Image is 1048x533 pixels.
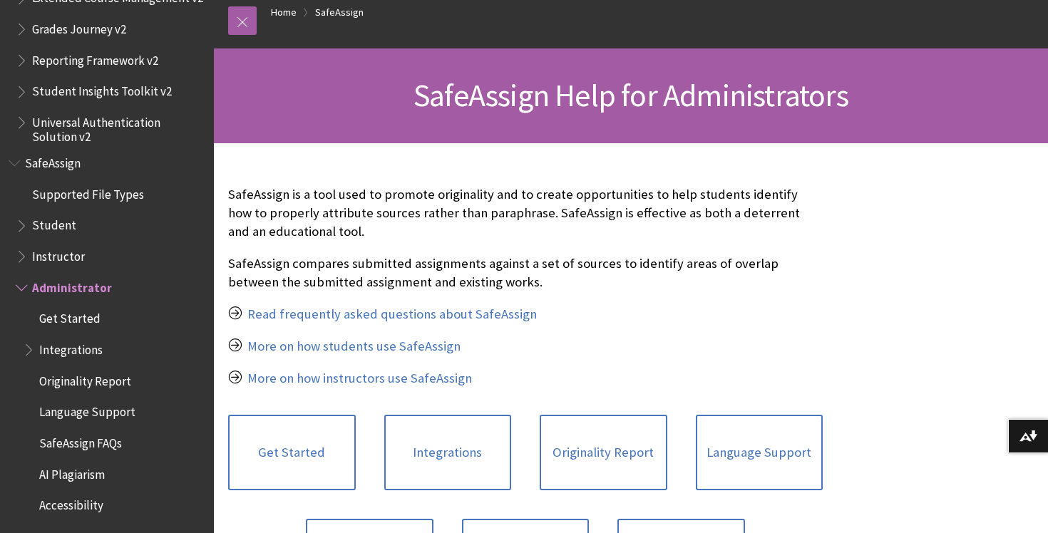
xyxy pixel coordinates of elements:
[32,48,158,68] span: Reporting Framework v2
[39,400,135,420] span: Language Support
[9,151,205,517] nav: Book outline for Blackboard SafeAssign
[39,369,131,388] span: Originality Report
[384,415,512,490] a: Integrations
[32,110,204,144] span: Universal Authentication Solution v2
[39,307,101,326] span: Get Started
[32,182,144,202] span: Supported File Types
[247,306,537,323] a: Read frequently asked questions about SafeAssign
[228,254,823,291] p: SafeAssign compares submitted assignments against a set of sources to identify areas of overlap b...
[25,151,81,170] span: SafeAssign
[696,415,823,490] a: Language Support
[247,370,472,387] a: More on how instructors use SafeAssign
[271,4,297,21] a: Home
[32,244,85,264] span: Instructor
[39,462,105,482] span: AI Plagiarism
[32,276,112,295] span: Administrator
[39,338,103,357] span: Integrations
[32,17,126,36] span: Grades Journey v2
[32,214,76,233] span: Student
[228,185,823,242] p: SafeAssign is a tool used to promote originality and to create opportunities to help students ide...
[39,494,103,513] span: Accessibility
[540,415,667,490] a: Originality Report
[228,415,356,490] a: Get Started
[39,431,122,450] span: SafeAssign FAQs
[32,80,172,99] span: Student Insights Toolkit v2
[413,76,848,115] span: SafeAssign Help for Administrators
[315,4,364,21] a: SafeAssign
[247,338,461,355] a: More on how students use SafeAssign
